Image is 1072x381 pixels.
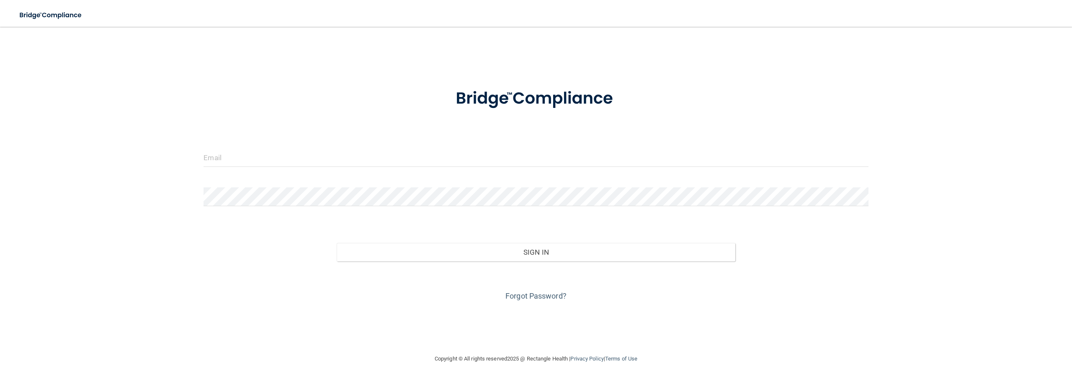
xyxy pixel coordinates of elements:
a: Forgot Password? [505,292,567,300]
div: Copyright © All rights reserved 2025 @ Rectangle Health | | [383,345,689,372]
input: Email [204,148,868,167]
a: Privacy Policy [570,355,603,362]
button: Sign In [337,243,735,261]
a: Terms of Use [605,355,637,362]
img: bridge_compliance_login_screen.278c3ca4.svg [438,77,634,120]
img: bridge_compliance_login_screen.278c3ca4.svg [13,7,90,24]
